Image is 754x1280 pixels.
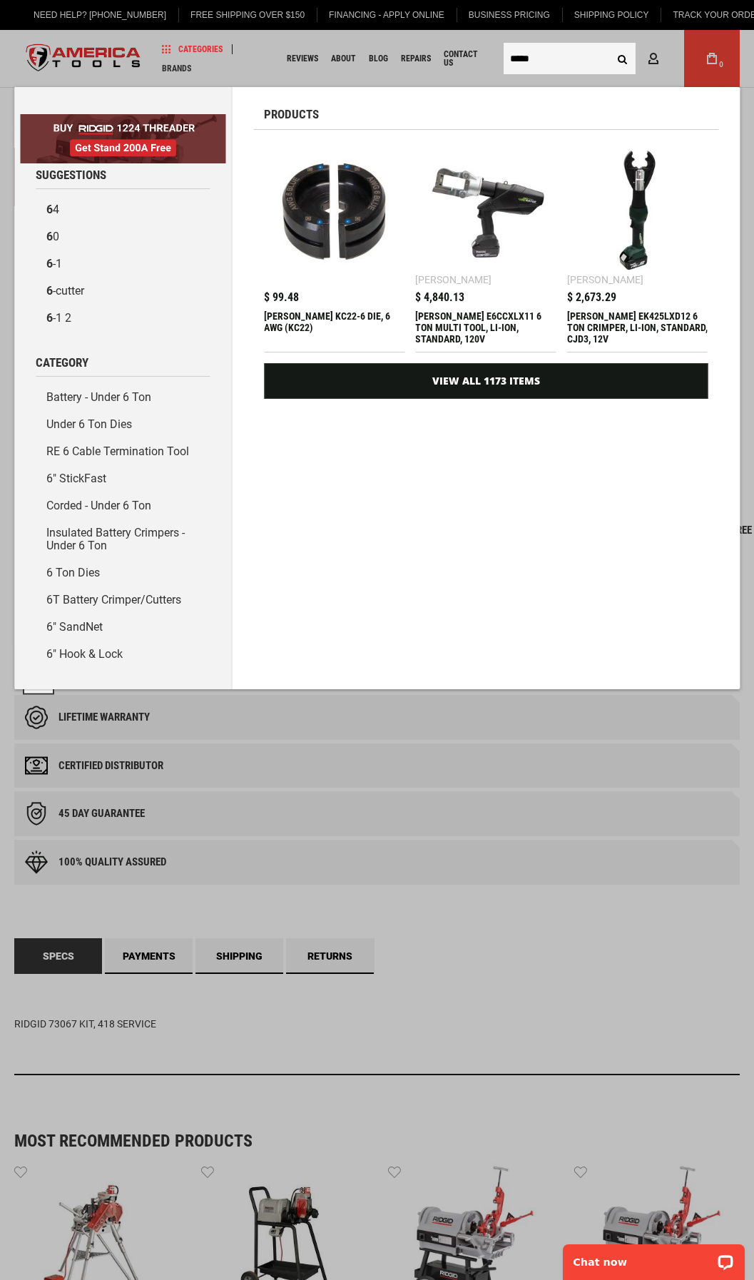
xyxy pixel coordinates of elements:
[264,141,404,352] a: GREENLEE KC22-6 DIE, 6 AWG (KC22) $ 99.48 [PERSON_NAME] KC22-6 DIE, 6 AWG (KC22)
[36,223,210,250] a: 60
[36,586,210,614] a: 6T Battery Crimper/Cutters
[567,292,616,303] span: $ 2,673.29
[415,310,556,345] div: GREENLEE E6CCXLX11 6 TON MULTI TOOL, LI-ION, STANDARD, 120V
[36,614,210,641] a: 6" SandNet
[20,114,225,125] a: BOGO: Buy RIDGID® 1224 Threader, Get Stand 200A Free!
[567,275,643,285] div: [PERSON_NAME]
[36,465,210,492] a: 6" StickFast
[36,196,210,223] a: 64
[264,292,299,303] span: $ 99.48
[36,278,210,305] a: 6-cutter
[264,363,708,399] a: View All 1173 Items
[162,44,223,54] span: Categories
[20,114,225,163] img: BOGO: Buy RIDGID® 1224 Threader, Get Stand 200A Free!
[46,311,53,325] b: 6
[567,310,708,345] div: GREENLEE EK425LXD12 6 TON CRIMPER, LI-ION, STANDARD, CJD3, 12V
[36,641,210,668] a: 6" Hook & Lock
[36,492,210,519] a: Corded - Under 6 Ton
[271,148,397,274] img: GREENLEE KC22-6 DIE, 6 AWG (KC22)
[36,169,106,181] span: Suggestions
[36,519,210,559] a: Insulated Battery Crimpers - Under 6 Ton
[46,257,53,270] b: 6
[156,59,198,78] a: Brands
[36,559,210,586] a: 6 Ton Dies
[46,230,53,243] b: 6
[422,148,549,274] img: GREENLEE E6CCXLX11 6 TON MULTI TOOL, LI-ION, STANDARD, 120V
[415,275,491,285] div: [PERSON_NAME]
[264,108,319,121] span: Products
[36,305,210,332] a: 6-1 2
[608,45,636,72] button: Search
[415,292,464,303] span: $ 4,840.13
[156,39,229,59] a: Categories
[36,384,210,411] a: Battery - Under 6 Ton
[36,411,210,438] a: Under 6 Ton Dies
[36,438,210,465] a: RE 6 Cable Termination Tool
[46,284,53,298] b: 6
[415,141,556,352] a: GREENLEE E6CCXLX11 6 TON MULTI TOOL, LI-ION, STANDARD, 120V [PERSON_NAME] $ 4,840.13 [PERSON_NAME...
[264,310,404,345] div: GREENLEE KC22-6 DIE, 6 AWG (KC22)
[46,203,53,216] b: 6
[567,141,708,352] a: GREENLEE EK425LXD12 6 TON CRIMPER, LI-ION, STANDARD, CJD3, 12V [PERSON_NAME] $ 2,673.29 [PERSON_N...
[554,1235,754,1280] iframe: LiveChat chat widget
[36,357,88,369] span: Category
[36,250,210,278] a: 6-1
[574,148,700,274] img: GREENLEE EK425LXD12 6 TON CRIMPER, LI-ION, STANDARD, CJD3, 12V
[162,64,191,73] span: Brands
